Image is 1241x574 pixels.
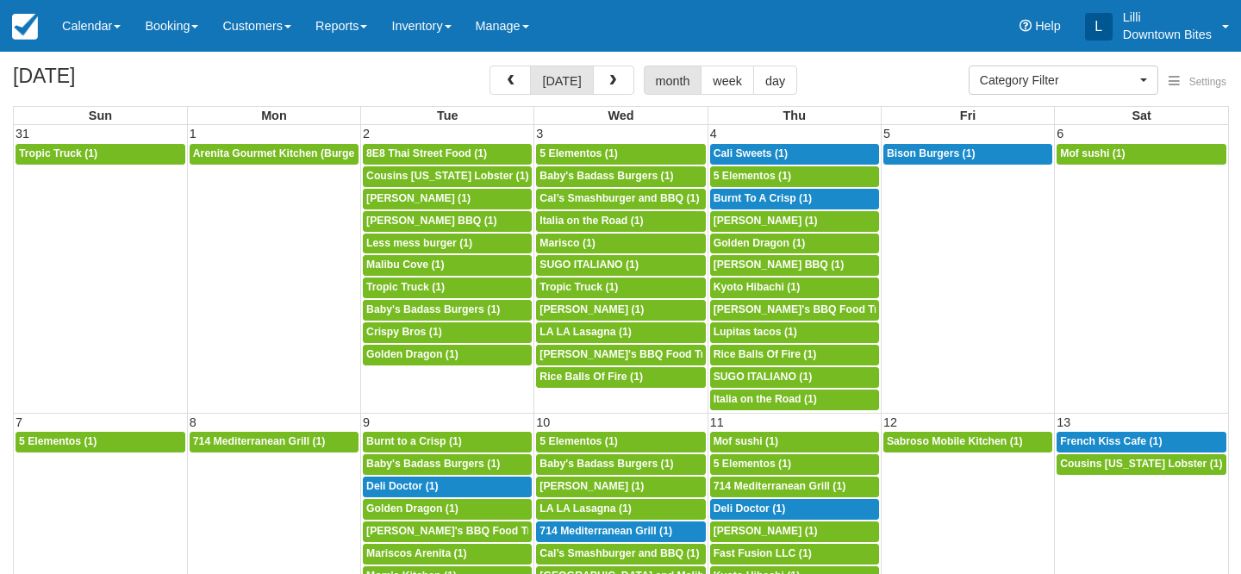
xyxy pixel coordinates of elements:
[366,259,444,271] span: Malibu Cove (1)
[539,147,617,159] span: 5 Elementos (1)
[536,144,705,165] a: 5 Elementos (1)
[710,255,879,276] a: [PERSON_NAME] BBQ (1)
[710,345,879,365] a: Rice Balls Of Fire (1)
[644,66,702,95] button: month
[1158,70,1237,95] button: Settings
[363,345,532,365] a: Golden Dragon (1)
[714,502,786,515] span: Deli Doctor (1)
[363,322,532,343] a: Crispy Bros (1)
[710,322,879,343] a: Lupitas tacos (1)
[539,281,618,293] span: Tropic Truck (1)
[536,211,705,232] a: Italia on the Road (1)
[539,259,639,271] span: SUGO ITALIANO (1)
[883,432,1052,452] a: Sabroso Mobile Kitchen (1)
[1055,127,1065,140] span: 6
[536,345,705,365] a: [PERSON_NAME]'s BBQ Food Truck (1)
[608,109,633,122] span: Wed
[366,547,467,559] span: Mariscos Arenita (1)
[710,234,879,254] a: Golden Dragon (1)
[363,432,532,452] a: Burnt to a Crisp (1)
[539,502,632,515] span: LA LA Lasagna (1)
[710,300,879,321] a: [PERSON_NAME]'s BBQ Food Truck (1)
[1057,432,1226,452] a: French Kiss Cafe (1)
[710,166,879,187] a: 5 Elementos (1)
[714,393,817,405] span: Italia on the Road (1)
[366,147,487,159] span: 8E8 Thai Street Food (1)
[1020,20,1032,32] i: Help
[1035,19,1061,33] span: Help
[1132,109,1151,122] span: Sat
[366,215,497,227] span: [PERSON_NAME] BBQ (1)
[1060,147,1125,159] span: Mof sushi (1)
[969,66,1158,95] button: Category Filter
[710,544,879,565] a: Fast Fusion LLC (1)
[534,127,545,140] span: 3
[366,458,500,470] span: Baby's Badass Burgers (1)
[366,192,471,204] span: [PERSON_NAME] (1)
[714,192,812,204] span: Burnt To A Crisp (1)
[366,502,458,515] span: Golden Dragon (1)
[887,435,1023,447] span: Sabroso Mobile Kitchen (1)
[363,499,532,520] a: Golden Dragon (1)
[714,371,813,383] span: SUGO ITALIANO (1)
[14,415,24,429] span: 7
[89,109,112,122] span: Sun
[536,166,705,187] a: Baby's Badass Burgers (1)
[714,215,818,227] span: [PERSON_NAME] (1)
[708,127,719,140] span: 4
[701,66,754,95] button: week
[363,234,532,254] a: Less mess burger (1)
[714,303,913,315] span: [PERSON_NAME]'s BBQ Food Truck (1)
[19,147,97,159] span: Tropic Truck (1)
[710,390,879,410] a: Italia on the Road (1)
[710,278,879,298] a: Kyoto Hibachi (1)
[883,144,1052,165] a: Bison Burgers (1)
[366,281,445,293] span: Tropic Truck (1)
[960,109,976,122] span: Fri
[539,237,596,249] span: Marisco (1)
[714,281,801,293] span: Kyoto Hibachi (1)
[363,144,532,165] a: 8E8 Thai Street Food (1)
[12,14,38,40] img: checkfront-main-nav-mini-logo.png
[1123,9,1212,26] p: Lilli
[14,127,31,140] span: 31
[539,371,643,383] span: Rice Balls Of Fire (1)
[530,66,593,95] button: [DATE]
[539,525,672,537] span: 714 Mediterranean Grill (1)
[714,348,817,360] span: Rice Balls Of Fire (1)
[363,211,532,232] a: [PERSON_NAME] BBQ (1)
[714,259,845,271] span: [PERSON_NAME] BBQ (1)
[710,211,879,232] a: [PERSON_NAME] (1)
[980,72,1136,89] span: Category Filter
[536,544,705,565] a: Cal’s Smashburger and BBQ (1)
[16,432,185,452] a: 5 Elementos (1)
[539,170,673,182] span: Baby's Badass Burgers (1)
[714,458,791,470] span: 5 Elementos (1)
[19,435,97,447] span: 5 Elementos (1)
[363,521,532,542] a: [PERSON_NAME]'s BBQ Food Truck (1)
[366,525,565,537] span: [PERSON_NAME]'s BBQ Food Truck (1)
[536,278,705,298] a: Tropic Truck (1)
[536,322,705,343] a: LA LA Lasagna (1)
[363,300,532,321] a: Baby's Badass Burgers (1)
[708,415,726,429] span: 11
[361,127,371,140] span: 2
[536,234,705,254] a: Marisco (1)
[193,147,378,159] span: Arenita Gourmet Kitchen (Burger) (1)
[539,303,644,315] span: [PERSON_NAME] (1)
[887,147,976,159] span: Bison Burgers (1)
[1057,144,1226,165] a: Mof sushi (1)
[710,454,879,475] a: 5 Elementos (1)
[366,480,439,492] span: Deli Doctor (1)
[536,477,705,497] a: [PERSON_NAME] (1)
[714,525,818,537] span: [PERSON_NAME] (1)
[1189,76,1226,88] span: Settings
[366,435,462,447] span: Burnt to a Crisp (1)
[539,435,617,447] span: 5 Elementos (1)
[783,109,806,122] span: Thu
[539,215,643,227] span: Italia on the Road (1)
[710,432,879,452] a: Mof sushi (1)
[16,144,185,165] a: Tropic Truck (1)
[710,189,879,209] a: Burnt To A Crisp (1)
[437,109,458,122] span: Tue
